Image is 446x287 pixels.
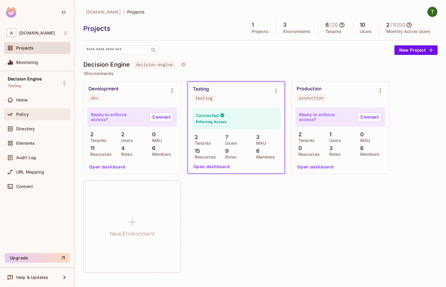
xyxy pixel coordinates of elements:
p: 2 [192,134,198,140]
span: Decision Engine [8,77,42,81]
p: 3 Environments [83,71,438,76]
p: 7 [222,134,228,140]
h5: 6 [325,22,329,28]
p: Roles [326,152,341,157]
div: testing [195,96,212,101]
button: Environment settings [270,85,282,97]
p: 2 [118,131,124,137]
span: decision-engine [133,61,175,68]
p: MAU [149,138,162,143]
p: 2 [295,131,302,137]
p: 0 [357,131,364,137]
p: Tenants [87,138,106,143]
p: 0 [149,131,156,137]
button: Open dashboard [295,162,336,172]
div: Projects [83,24,241,33]
p: 3 [326,145,333,151]
p: 1 [326,131,331,137]
button: New Project [394,45,438,55]
p: 2 [87,131,94,137]
h4: Decision Engine [83,61,130,68]
div: Development [88,86,118,92]
p: Users [360,29,372,34]
h5: 1 [252,22,254,28]
p: Ready to enforce access? [91,112,145,122]
p: Roles [118,152,133,157]
span: Connect [16,184,33,189]
p: Ready to enforce access? [299,112,353,122]
p: Environments [283,29,311,34]
p: Members [357,152,379,157]
p: Users [222,141,237,146]
p: Monthly Active Users [386,29,430,34]
span: Testing [8,83,21,88]
span: Directory [16,126,35,131]
p: 9 [222,148,229,154]
span: Projects [127,9,145,15]
p: Members [149,152,171,157]
a: Connect [358,112,382,122]
p: Users [118,138,133,143]
h1: New Environment [110,229,155,238]
span: Projects [16,46,34,50]
p: Tenants [325,29,342,34]
div: Production [297,86,322,92]
span: Audit Log [16,155,36,160]
p: Resources [192,155,216,159]
span: Help & Updates [16,275,48,280]
span: Monitoring [16,60,38,65]
p: MAU [357,138,370,143]
div: dev [91,95,98,100]
p: Users [326,138,341,143]
p: Tenants [192,141,211,146]
div: production [299,95,323,100]
a: Connect [150,112,173,122]
p: 6 [253,148,259,154]
img: SReyMgAAAABJRU5ErkJggg== [6,7,16,18]
h6: Enforcing Access [196,119,227,125]
p: Resources [295,152,320,157]
p: Members [253,155,275,159]
span: Workspace: abclojistik.com [19,31,55,35]
button: Environment settings [166,85,178,97]
p: Tenants [295,138,315,143]
p: 0 [295,145,302,151]
p: 6 [357,145,364,151]
span: URL Mapping [16,170,44,174]
button: Open dashboard [87,162,128,172]
div: Testing [193,86,209,92]
span: Home [16,98,28,102]
h5: 2 [386,22,390,28]
span: Policy [16,112,29,117]
p: Roles [222,155,237,159]
span: Project settings [179,63,188,68]
p: MAU [253,141,266,146]
img: Taha ÇEKEN [427,7,437,17]
p: 11 [87,145,94,151]
button: Upgrade [5,253,70,263]
p: 15 [192,148,200,154]
p: 6 [149,145,155,151]
h5: 10 [360,22,365,28]
button: Environment settings [374,85,386,97]
p: Projects [252,29,268,34]
span: Elements [16,141,35,146]
li: / [123,9,125,15]
p: Resources [87,152,112,157]
p: 3 [253,134,259,140]
h4: Connected [196,113,219,118]
button: Open dashboard [191,162,232,171]
span: A [7,29,16,37]
span: [DOMAIN_NAME] [86,9,121,15]
h5: 3 [283,22,286,28]
h5: / 20 [329,22,338,28]
p: 4 [118,145,125,151]
h5: / 1000 [390,22,406,28]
